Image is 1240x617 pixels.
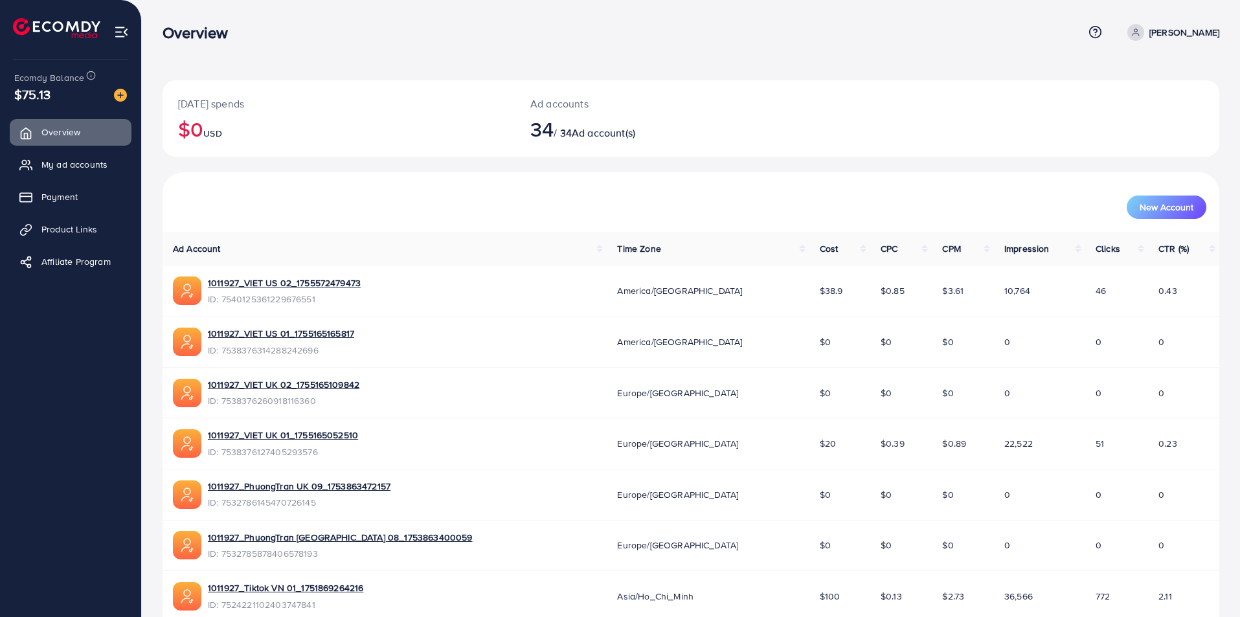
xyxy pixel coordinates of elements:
[1004,284,1030,297] span: 10,764
[942,387,953,399] span: $0
[208,598,363,611] span: ID: 7524221102403747841
[1140,203,1193,212] span: New Account
[820,387,831,399] span: $0
[617,437,738,450] span: Europe/[GEOGRAPHIC_DATA]
[942,335,953,348] span: $0
[208,547,472,560] span: ID: 7532785878406578193
[617,590,693,603] span: Asia/Ho_Chi_Minh
[617,242,660,255] span: Time Zone
[173,379,201,407] img: ic-ads-acc.e4c84228.svg
[942,242,960,255] span: CPM
[820,488,831,501] span: $0
[10,151,131,177] a: My ad accounts
[208,293,361,306] span: ID: 7540125361229676551
[1158,437,1177,450] span: 0.23
[617,539,738,552] span: Europe/[GEOGRAPHIC_DATA]
[208,581,363,594] a: 1011927_Tiktok VN 01_1751869264216
[1096,437,1104,450] span: 51
[1149,25,1219,40] p: [PERSON_NAME]
[173,582,201,611] img: ic-ads-acc.e4c84228.svg
[881,387,892,399] span: $0
[881,242,897,255] span: CPC
[1158,590,1172,603] span: 2.11
[13,18,100,38] a: logo
[114,25,129,39] img: menu
[1096,590,1110,603] span: 772
[1096,539,1101,552] span: 0
[942,284,964,297] span: $3.61
[942,437,966,450] span: $0.89
[942,590,964,603] span: $2.73
[41,126,80,139] span: Overview
[10,119,131,145] a: Overview
[10,216,131,242] a: Product Links
[530,117,763,141] h2: / 34
[617,488,738,501] span: Europe/[GEOGRAPHIC_DATA]
[14,71,84,84] span: Ecomdy Balance
[820,284,843,297] span: $38.9
[208,276,361,289] a: 1011927_VIET US 02_1755572479473
[173,328,201,356] img: ic-ads-acc.e4c84228.svg
[1096,284,1106,297] span: 46
[617,335,742,348] span: America/[GEOGRAPHIC_DATA]
[1096,335,1101,348] span: 0
[41,190,78,203] span: Payment
[208,531,472,544] a: 1011927_PhuongTran [GEOGRAPHIC_DATA] 08_1753863400059
[1185,559,1230,607] iframe: Chat
[820,539,831,552] span: $0
[820,335,831,348] span: $0
[572,126,635,140] span: Ad account(s)
[1004,539,1010,552] span: 0
[173,429,201,458] img: ic-ads-acc.e4c84228.svg
[178,117,499,141] h2: $0
[14,85,51,104] span: $75.13
[1004,387,1010,399] span: 0
[881,437,905,450] span: $0.39
[1096,242,1120,255] span: Clicks
[942,488,953,501] span: $0
[208,327,354,340] a: 1011927_VIET US 01_1755165165817
[173,531,201,559] img: ic-ads-acc.e4c84228.svg
[1004,590,1033,603] span: 36,566
[41,255,111,268] span: Affiliate Program
[530,114,554,144] span: 34
[208,445,358,458] span: ID: 7538376127405293576
[41,223,97,236] span: Product Links
[208,480,390,493] a: 1011927_PhuongTran UK 09_1753863472157
[1158,387,1164,399] span: 0
[10,184,131,210] a: Payment
[173,242,221,255] span: Ad Account
[1158,242,1189,255] span: CTR (%)
[41,158,107,171] span: My ad accounts
[173,480,201,509] img: ic-ads-acc.e4c84228.svg
[1004,488,1010,501] span: 0
[208,496,390,509] span: ID: 7532786145470726145
[1127,196,1206,219] button: New Account
[1004,437,1033,450] span: 22,522
[208,378,359,391] a: 1011927_VIET UK 02_1755165109842
[1004,335,1010,348] span: 0
[1096,488,1101,501] span: 0
[1122,24,1219,41] a: [PERSON_NAME]
[1158,539,1164,552] span: 0
[617,387,738,399] span: Europe/[GEOGRAPHIC_DATA]
[163,23,238,42] h3: Overview
[1096,387,1101,399] span: 0
[881,335,892,348] span: $0
[208,429,358,442] a: 1011927_VIET UK 01_1755165052510
[1004,242,1050,255] span: Impression
[208,344,354,357] span: ID: 7538376314288242696
[530,96,763,111] p: Ad accounts
[881,284,905,297] span: $0.85
[10,249,131,275] a: Affiliate Program
[208,394,359,407] span: ID: 7538376260918116360
[820,590,840,603] span: $100
[881,539,892,552] span: $0
[881,488,892,501] span: $0
[1158,488,1164,501] span: 0
[820,437,836,450] span: $20
[203,127,221,140] span: USD
[178,96,499,111] p: [DATE] spends
[942,539,953,552] span: $0
[617,284,742,297] span: America/[GEOGRAPHIC_DATA]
